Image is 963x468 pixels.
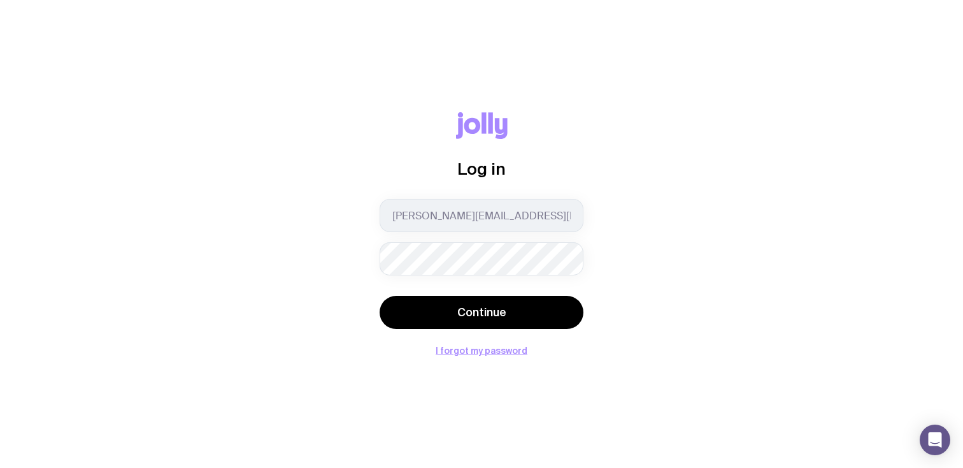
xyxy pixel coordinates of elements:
button: I forgot my password [436,346,527,356]
input: you@email.com [380,199,583,232]
span: Log in [457,159,506,178]
span: Continue [457,305,506,320]
div: Open Intercom Messenger [920,425,950,455]
button: Continue [380,296,583,329]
